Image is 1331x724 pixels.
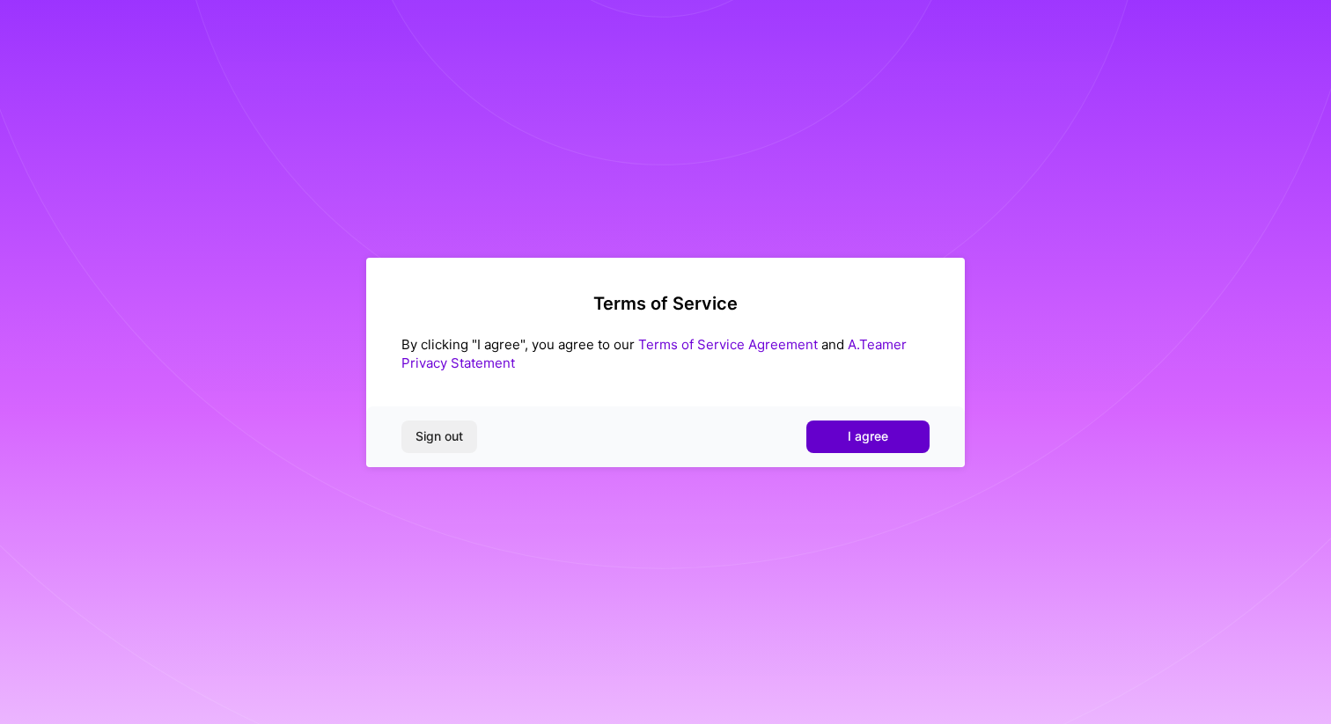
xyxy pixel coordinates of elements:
[638,336,818,353] a: Terms of Service Agreement
[401,421,477,452] button: Sign out
[848,428,888,445] span: I agree
[806,421,930,452] button: I agree
[401,335,930,372] div: By clicking "I agree", you agree to our and
[415,428,463,445] span: Sign out
[401,293,930,314] h2: Terms of Service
